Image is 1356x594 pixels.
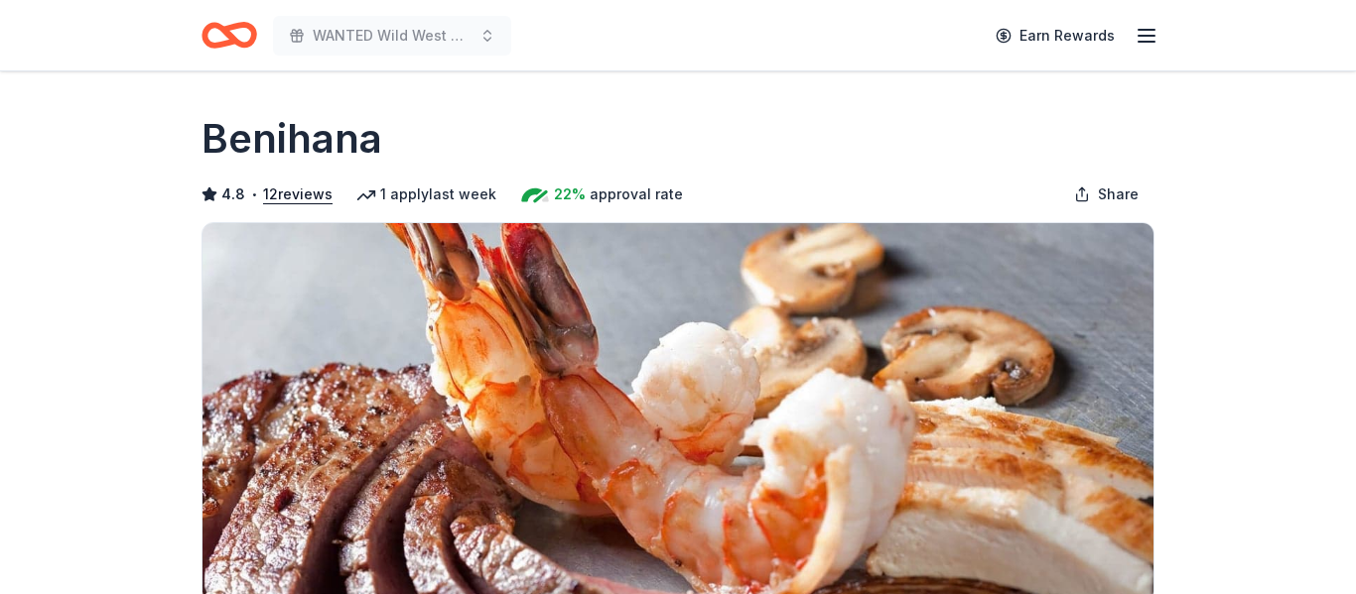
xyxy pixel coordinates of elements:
[221,182,245,206] span: 4.8
[273,16,511,56] button: WANTED Wild West Gala to Support Dog Therapy at [GEOGRAPHIC_DATA] [GEOGRAPHIC_DATA]
[202,12,257,59] a: Home
[984,18,1127,54] a: Earn Rewards
[202,111,382,167] h1: Benihana
[313,24,472,48] span: WANTED Wild West Gala to Support Dog Therapy at [GEOGRAPHIC_DATA] [GEOGRAPHIC_DATA]
[1098,182,1139,206] span: Share
[1058,175,1154,214] button: Share
[263,182,333,206] button: 12reviews
[356,182,496,206] div: 1 apply last week
[251,186,258,202] span: •
[590,182,683,206] span: approval rate
[554,182,586,206] span: 22%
